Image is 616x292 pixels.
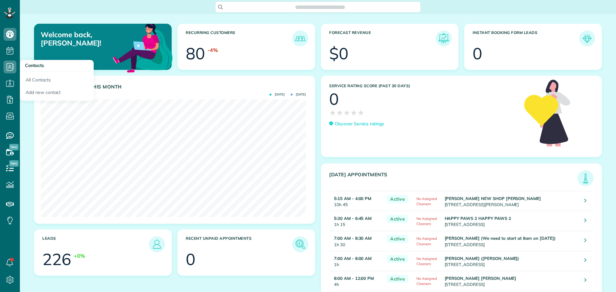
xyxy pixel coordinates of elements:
[416,256,437,266] span: No Assigned Cleaners
[294,238,307,251] img: icon_unpaid_appointments-47b8ce3997adf2238b356f14209ab4cced10bd1f174958f3ca8f1d0dd7fffeee.png
[416,236,437,246] span: No Assigned Cleaners
[445,216,511,221] strong: HAPPY PAWS 2 HAPPY PAWS 2
[416,276,437,286] span: No Assigned Cleaners
[336,107,343,118] span: ★
[186,30,292,46] h3: Recurring Customers
[74,252,85,260] div: +0%
[302,4,338,10] span: Search ZenMaid…
[329,84,518,88] h3: Service Rating score (past 30 days)
[25,63,44,68] span: Contacts
[387,195,408,203] span: Active
[42,236,149,252] h3: Leads
[112,16,174,79] img: dashboard_welcome-42a62b7d889689a78055ac9021e634bf52bae3f8056760290aed330b23ab8690.png
[329,211,384,231] td: 1h 15
[42,84,308,90] h3: Actual Revenue this month
[150,238,163,251] img: icon_leads-1bed01f49abd5b7fead27621c3d59655bb73ed531f8eeb49469d10e621d6b896.png
[445,196,541,201] strong: [PERSON_NAME] NEW SHOP [PERSON_NAME]
[335,121,384,127] p: Discover Service ratings
[329,251,384,271] td: 1h
[334,256,372,261] strong: 7:00 AM - 8:00 AM
[329,191,384,211] td: 10h 45
[443,271,580,291] td: [STREET_ADDRESS]
[329,271,384,291] td: 4h
[294,32,307,45] img: icon_recurring_customers-cf858462ba22bcd05b5a5880d41d6543d210077de5bb9ebc9590e49fd87d84ed.png
[334,236,372,241] strong: 7:00 AM - 8:30 AM
[445,276,516,281] strong: [PERSON_NAME] [PERSON_NAME]
[357,107,364,118] span: ★
[387,235,408,243] span: Active
[208,46,218,54] div: -4%
[329,172,577,186] h3: [DATE] Appointments
[41,30,128,47] p: Welcome back, [PERSON_NAME]!
[20,71,94,86] a: All Contacts
[343,107,350,118] span: ★
[334,276,374,281] strong: 8:00 AM - 12:00 PM
[443,211,580,231] td: [STREET_ADDRESS]
[473,46,482,62] div: 0
[416,196,437,206] span: No Assigned Cleaners
[329,91,339,107] div: 0
[42,251,71,267] div: 226
[437,32,450,45] img: icon_forecast_revenue-8c13a41c7ed35a8dcfafea3cbb826a0462acb37728057bba2d056411b612bbbe.png
[269,93,285,96] span: [DATE]
[445,236,556,241] strong: [PERSON_NAME] (We need to start at 8am on [DATE])
[445,256,519,261] strong: [PERSON_NAME] ([PERSON_NAME])
[329,107,336,118] span: ★
[387,215,408,223] span: Active
[443,191,580,211] td: [STREET_ADDRESS][PERSON_NAME]
[416,216,437,226] span: No Assigned Cleaners
[329,46,348,62] div: $0
[291,93,306,96] span: [DATE]
[186,251,195,267] div: 0
[334,216,372,221] strong: 5:30 AM - 6:45 AM
[329,30,436,46] h3: Forecast Revenue
[186,46,205,62] div: 80
[350,107,357,118] span: ★
[443,251,580,271] td: [STREET_ADDRESS]
[9,144,19,150] span: New
[387,255,408,263] span: Active
[329,121,384,127] a: Discover Service ratings
[473,30,579,46] h3: Instant Booking Form Leads
[186,236,292,252] h3: Recent unpaid appointments
[443,231,580,251] td: [STREET_ADDRESS]
[329,231,384,251] td: 1h 30
[20,86,94,101] a: Add new contact
[579,172,592,185] img: icon_todays_appointments-901f7ab196bb0bea1936b74009e4eb5ffbc2d2711fa7634e0d609ed5ef32b18b.png
[581,32,594,45] img: icon_form_leads-04211a6a04a5b2264e4ee56bc0799ec3eb69b7e499cbb523a139df1d13a81ae0.png
[9,160,19,167] span: New
[387,275,408,283] span: Active
[334,196,371,201] strong: 5:15 AM - 4:00 PM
